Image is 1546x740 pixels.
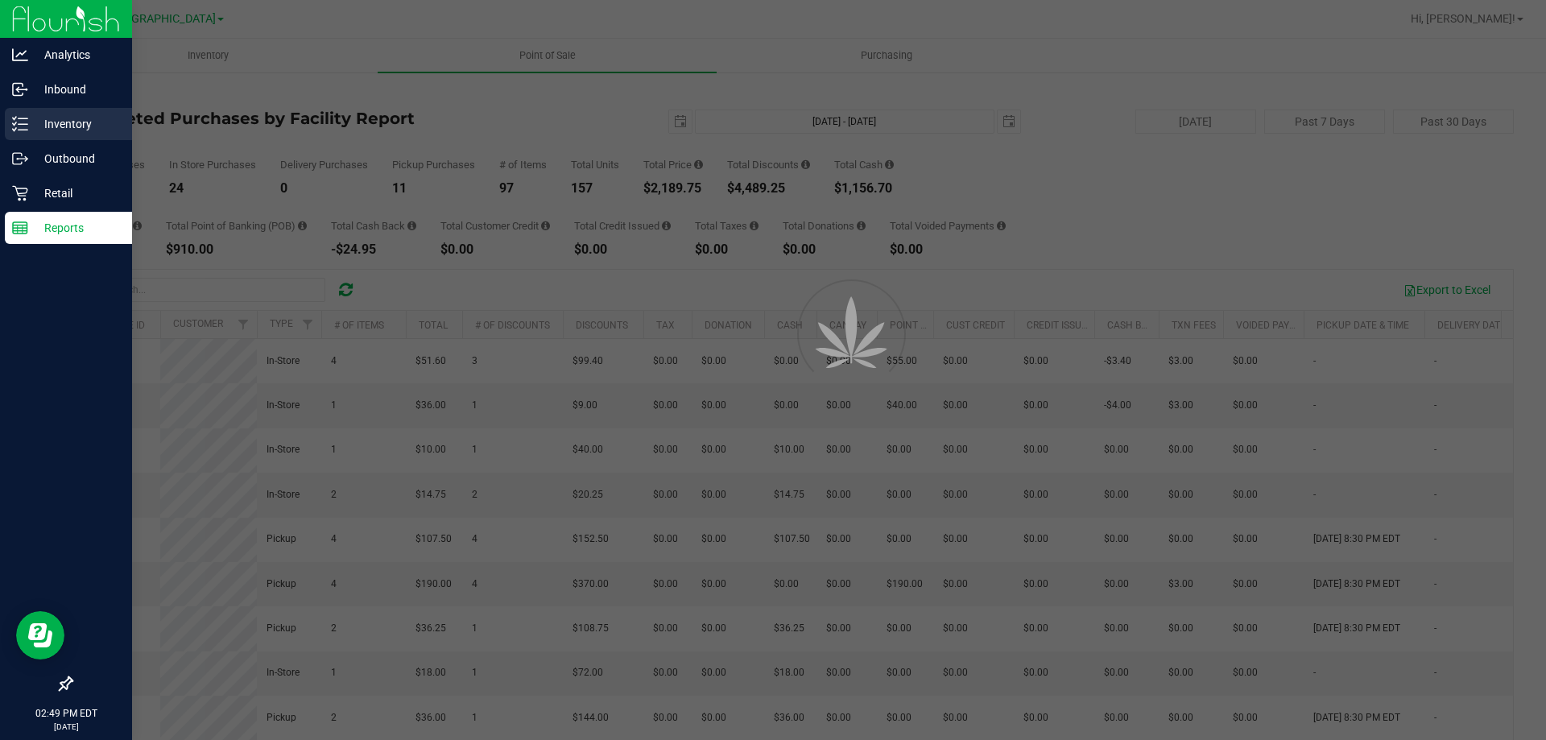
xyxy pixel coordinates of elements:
inline-svg: Outbound [12,151,28,167]
p: [DATE] [7,721,125,733]
p: 02:49 PM EDT [7,706,125,721]
p: Inventory [28,114,125,134]
inline-svg: Reports [12,220,28,236]
p: Analytics [28,45,125,64]
p: Retail [28,184,125,203]
inline-svg: Retail [12,185,28,201]
inline-svg: Inventory [12,116,28,132]
inline-svg: Inbound [12,81,28,97]
p: Inbound [28,80,125,99]
iframe: Resource center [16,611,64,659]
p: Outbound [28,149,125,168]
p: Reports [28,218,125,238]
inline-svg: Analytics [12,47,28,63]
